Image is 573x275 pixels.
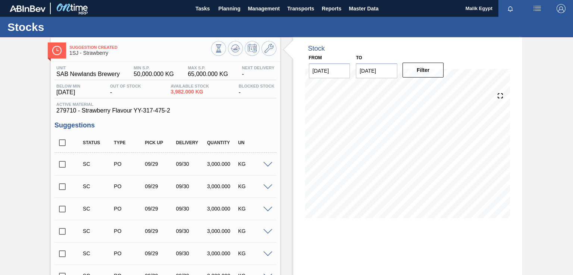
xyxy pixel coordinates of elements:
div: Purchase order [112,250,146,256]
span: 50,000.000 KG [134,71,174,78]
span: Reports [322,4,341,13]
div: 09/29/2025 [143,228,177,234]
div: Suggestion Created [81,183,115,189]
span: 1SJ - Strawberry [69,50,211,56]
div: Status [81,140,115,145]
img: TNhmsLtSVTkK8tSr43FrP2fwEKptu5GPRR3wAAAABJRU5ErkJggg== [10,5,46,12]
span: SAB Newlands Brewery [56,71,120,78]
div: - [108,84,143,96]
img: userActions [533,4,542,13]
span: [DATE] [56,89,80,96]
div: 09/30/2025 [174,206,208,212]
div: Purchase order [112,228,146,234]
span: Available Stock [170,84,209,88]
input: mm/dd/yyyy [309,63,350,78]
span: MAX S.P. [188,66,228,70]
span: Master Data [349,4,378,13]
button: Go to Master Data / General [262,41,276,56]
div: KG [236,228,270,234]
span: MIN S.P. [134,66,174,70]
span: Management [248,4,280,13]
span: Suggestion Created [69,45,211,50]
span: 279710 - Strawberry Flavour YY-317-475-2 [56,107,274,114]
div: 09/30/2025 [174,250,208,256]
div: 3,000.000 [205,250,239,256]
div: 09/29/2025 [143,183,177,189]
span: Transports [287,4,314,13]
button: Notifications [498,3,522,14]
span: 3,982.000 KG [170,89,209,95]
div: 3,000.000 [205,206,239,212]
span: Out Of Stock [110,84,141,88]
div: Type [112,140,146,145]
div: KG [236,161,270,167]
label: From [309,55,322,60]
span: 65,000.000 KG [188,71,228,78]
button: Stocks Overview [211,41,226,56]
button: Filter [403,63,444,78]
div: KG [236,250,270,256]
span: Active Material [56,102,274,107]
div: 09/30/2025 [174,161,208,167]
div: Purchase order [112,183,146,189]
div: 09/30/2025 [174,228,208,234]
img: Ícone [52,46,62,55]
div: - [237,84,276,96]
div: 09/29/2025 [143,206,177,212]
div: KG [236,183,270,189]
button: Update Chart [228,41,243,56]
div: Suggestion Created [81,206,115,212]
div: Quantity [205,140,239,145]
span: Below Min [56,84,80,88]
div: 09/29/2025 [143,250,177,256]
span: Planning [218,4,240,13]
div: Delivery [174,140,208,145]
div: UN [236,140,270,145]
div: Purchase order [112,161,146,167]
h3: Suggestions [54,121,276,129]
div: 09/30/2025 [174,183,208,189]
span: Unit [56,66,120,70]
div: KG [236,206,270,212]
div: Suggestion Created [81,250,115,256]
button: Schedule Inventory [245,41,260,56]
div: Stock [308,45,325,53]
h1: Stocks [7,23,140,31]
label: to [356,55,362,60]
div: 3,000.000 [205,228,239,234]
div: 3,000.000 [205,161,239,167]
div: Purchase order [112,206,146,212]
div: Suggestion Created [81,228,115,234]
span: Next Delivery [242,66,274,70]
span: Tasks [194,4,211,13]
div: Pick up [143,140,177,145]
div: Suggestion Created [81,161,115,167]
div: - [240,66,276,78]
img: Logout [557,4,566,13]
div: 09/29/2025 [143,161,177,167]
span: Blocked Stock [239,84,275,88]
input: mm/dd/yyyy [356,63,397,78]
div: 3,000.000 [205,183,239,189]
